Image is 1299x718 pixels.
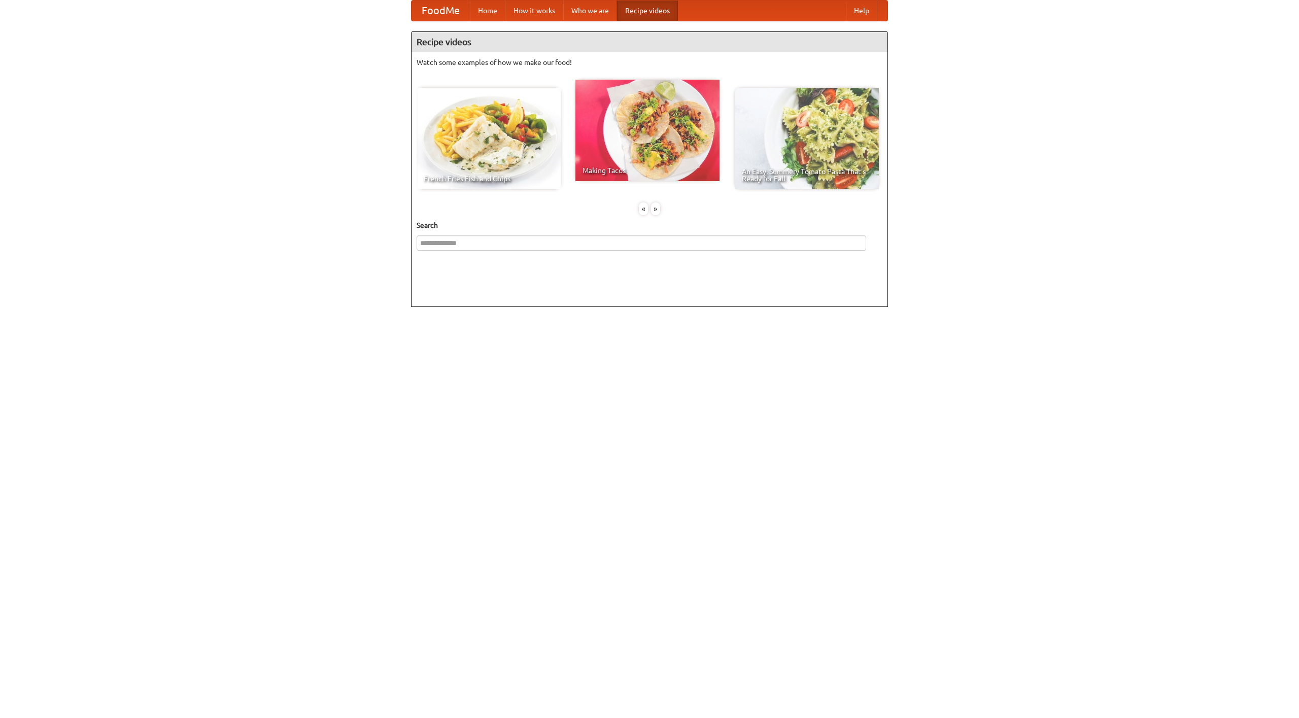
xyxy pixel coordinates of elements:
[639,202,648,215] div: «
[617,1,678,21] a: Recipe videos
[417,220,882,230] h5: Search
[742,168,872,182] span: An Easy, Summery Tomato Pasta That's Ready for Fall
[417,57,882,67] p: Watch some examples of how we make our food!
[424,175,554,182] span: French Fries Fish and Chips
[412,32,887,52] h4: Recipe videos
[412,1,470,21] a: FoodMe
[735,88,879,189] a: An Easy, Summery Tomato Pasta That's Ready for Fall
[575,80,720,181] a: Making Tacos
[583,167,712,174] span: Making Tacos
[563,1,617,21] a: Who we are
[417,88,561,189] a: French Fries Fish and Chips
[651,202,660,215] div: »
[846,1,877,21] a: Help
[505,1,563,21] a: How it works
[470,1,505,21] a: Home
